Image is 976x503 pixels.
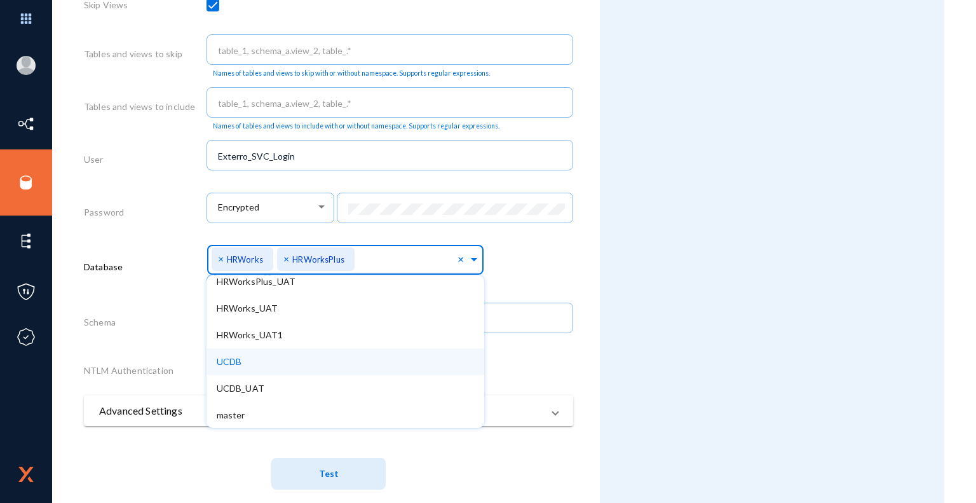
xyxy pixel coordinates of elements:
img: icon-inventory.svg [17,114,36,134]
ng-dropdown-panel: Options list [207,275,484,428]
img: app launcher [7,5,45,32]
span: UCDB [217,356,242,367]
label: Password [84,205,124,219]
img: icon-elements.svg [17,231,36,251]
label: Tables and views to include [84,100,195,113]
span: Test [319,469,339,479]
mat-panel-title: Advanced Settings [99,403,543,418]
img: icon-sources.svg [17,173,36,192]
img: icon-policies.svg [17,282,36,301]
mat-hint: Names of tables and views to include with or without namespace. Supports regular expressions. [213,122,499,130]
span: master [217,410,245,420]
button: Test [271,458,386,490]
label: Tables and views to skip [84,47,182,60]
span: HRWorksPlus_UAT [217,276,295,287]
label: User [84,153,104,166]
span: UCDB_UAT [217,383,264,394]
mat-expansion-panel-header: Advanced Settings [84,396,573,426]
span: HRWorksPlus [292,254,344,265]
span: HRWorks [227,254,263,265]
label: NTLM Authentication [84,364,173,377]
input: table_1, schema_a.view_2, table_.* [218,45,567,57]
span: Clear all [457,253,468,266]
mat-hint: Names of tables and views to skip with or without namespace. Supports regular expressions. [213,69,490,78]
label: Database [84,260,123,273]
input: table_1, schema_a.view_2, table_.* [218,98,567,109]
span: HRWorks_UAT1 [217,329,283,340]
span: × [218,252,227,265]
img: icon-compliance.svg [17,327,36,347]
label: Schema [84,315,116,329]
span: Encrypted [218,202,259,213]
img: blank-profile-picture.png [17,56,36,75]
span: × [283,252,292,265]
span: HRWorks_UAT [217,303,278,314]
